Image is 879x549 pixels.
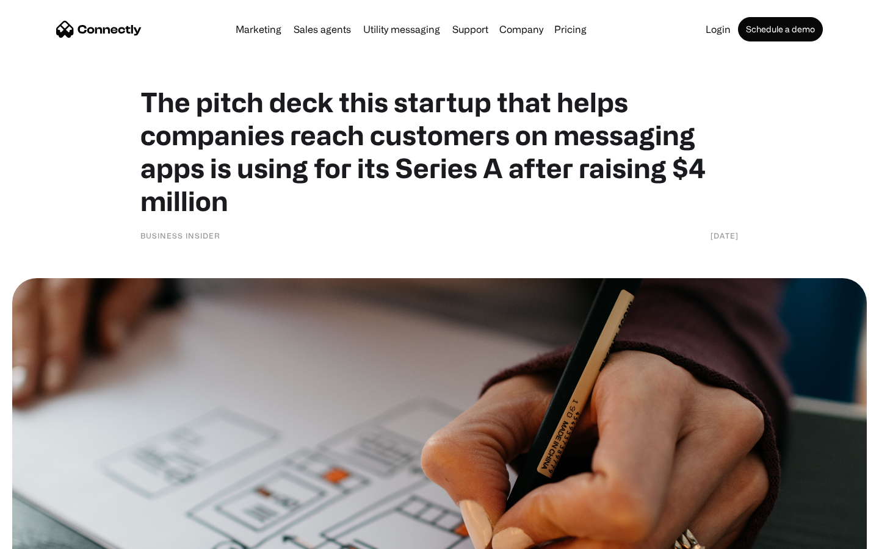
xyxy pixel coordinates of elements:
[231,24,286,34] a: Marketing
[289,24,356,34] a: Sales agents
[738,17,823,41] a: Schedule a demo
[447,24,493,34] a: Support
[711,229,739,242] div: [DATE]
[549,24,591,34] a: Pricing
[140,229,220,242] div: Business Insider
[24,528,73,545] ul: Language list
[499,21,543,38] div: Company
[358,24,445,34] a: Utility messaging
[12,528,73,545] aside: Language selected: English
[140,85,739,217] h1: The pitch deck this startup that helps companies reach customers on messaging apps is using for i...
[701,24,736,34] a: Login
